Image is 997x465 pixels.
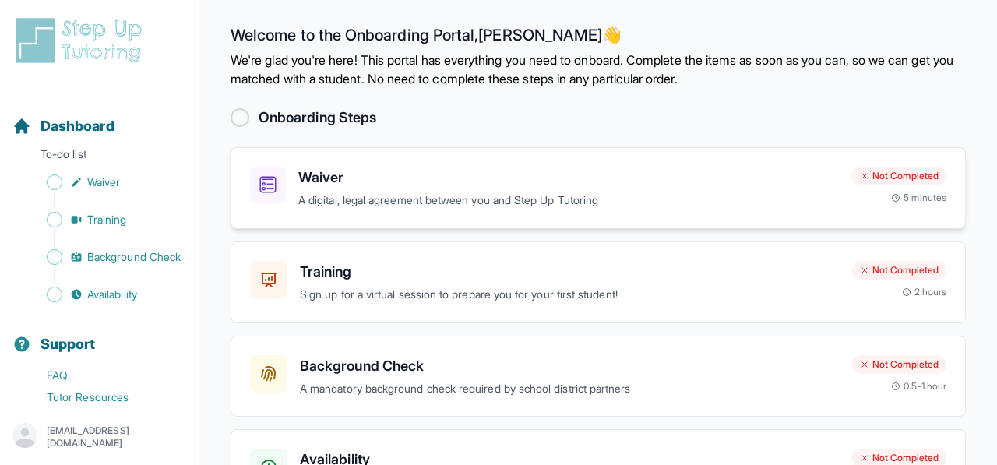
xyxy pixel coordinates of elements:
[87,249,181,265] span: Background Check
[12,209,199,231] a: Training
[298,167,840,188] h3: Waiver
[300,380,840,398] p: A mandatory background check required by school district partners
[87,174,120,190] span: Waiver
[891,380,946,393] div: 0.5-1 hour
[12,365,199,386] a: FAQ
[12,115,114,137] a: Dashboard
[41,333,96,355] span: Support
[891,192,946,204] div: 5 minutes
[231,147,966,229] a: WaiverA digital, legal agreement between you and Step Up TutoringNot Completed5 minutes
[12,246,199,268] a: Background Check
[12,423,186,451] button: [EMAIL_ADDRESS][DOMAIN_NAME]
[12,284,199,305] a: Availability
[231,26,966,51] h2: Welcome to the Onboarding Portal, [PERSON_NAME] 👋
[12,408,199,446] a: Meet with Onboarding Support
[231,51,966,88] p: We're glad you're here! This portal has everything you need to onboard. Complete the items as soo...
[231,336,966,417] a: Background CheckA mandatory background check required by school district partnersNot Completed0.5...
[852,355,946,374] div: Not Completed
[231,241,966,323] a: TrainingSign up for a virtual session to prepare you for your first student!Not Completed2 hours
[12,16,151,65] img: logo
[298,192,840,210] p: A digital, legal agreement between you and Step Up Tutoring
[87,287,137,302] span: Availability
[6,308,192,361] button: Support
[6,146,192,168] p: To-do list
[41,115,114,137] span: Dashboard
[852,261,946,280] div: Not Completed
[300,286,840,304] p: Sign up for a virtual session to prepare you for your first student!
[6,90,192,143] button: Dashboard
[902,286,947,298] div: 2 hours
[12,386,199,408] a: Tutor Resources
[87,212,127,227] span: Training
[852,167,946,185] div: Not Completed
[300,261,840,283] h3: Training
[259,107,376,129] h2: Onboarding Steps
[47,424,186,449] p: [EMAIL_ADDRESS][DOMAIN_NAME]
[300,355,840,377] h3: Background Check
[12,171,199,193] a: Waiver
